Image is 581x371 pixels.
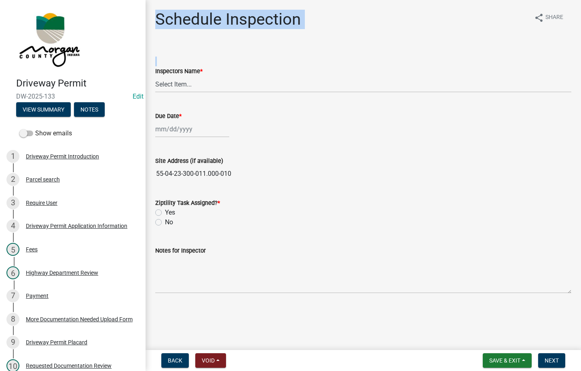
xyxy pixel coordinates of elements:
[528,10,570,25] button: shareShare
[6,196,19,209] div: 3
[165,217,173,227] label: No
[202,357,215,364] span: Void
[6,266,19,279] div: 6
[6,219,19,232] div: 4
[155,200,220,206] label: Ziptility Task Assigned?
[26,200,57,206] div: Require User
[534,13,544,23] i: share
[489,357,520,364] span: Save & Exit
[74,107,105,113] wm-modal-confirm: Notes
[26,316,133,322] div: More Documentation Needed Upload Form
[26,247,38,252] div: Fees
[6,336,19,349] div: 9
[6,173,19,186] div: 2
[16,78,139,89] h4: Driveway Permit
[6,289,19,302] div: 7
[133,93,144,100] a: Edit
[19,129,72,138] label: Show emails
[74,102,105,117] button: Notes
[133,93,144,100] wm-modal-confirm: Edit Application Number
[16,93,129,100] span: DW-2025-133
[483,353,532,368] button: Save & Exit
[545,13,563,23] span: Share
[16,8,81,69] img: Morgan County, Indiana
[161,353,189,368] button: Back
[16,102,71,117] button: View Summary
[16,107,71,113] wm-modal-confirm: Summary
[26,339,87,345] div: Driveway Permit Placard
[155,69,203,74] label: Inspectors Name
[26,154,99,159] div: Driveway Permit Introduction
[168,357,182,364] span: Back
[195,353,226,368] button: Void
[26,363,112,369] div: Requested Documentation Review
[26,270,98,276] div: Highway Department Review
[155,248,206,254] label: Notes for Inspector
[26,223,127,229] div: Driveway Permit Application Information
[155,114,182,119] label: Due Date
[538,353,565,368] button: Next
[155,121,229,137] input: mm/dd/yyyy
[26,293,49,299] div: Payment
[6,150,19,163] div: 1
[26,177,60,182] div: Parcel search
[545,357,559,364] span: Next
[6,313,19,326] div: 8
[6,243,19,256] div: 5
[155,158,223,164] label: Site Address (if available)
[165,208,175,217] label: Yes
[155,10,301,29] h1: Schedule Inspection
